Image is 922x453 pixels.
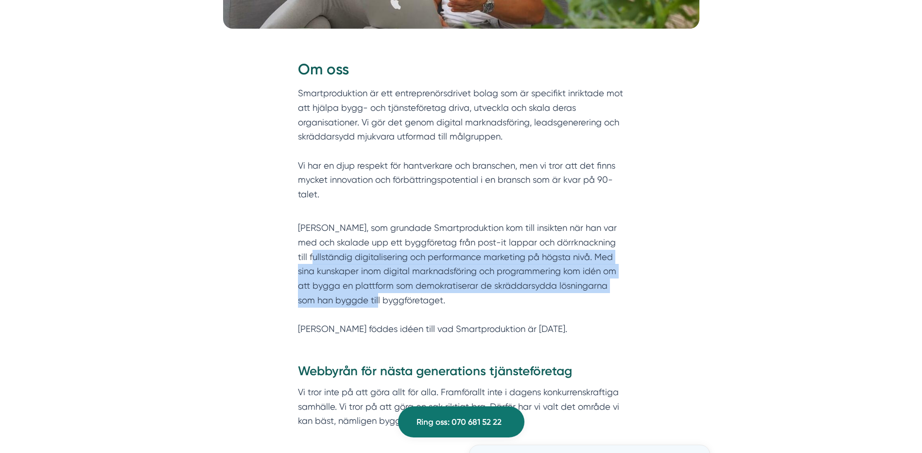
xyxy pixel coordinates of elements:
[398,406,524,437] a: Ring oss: 070 681 52 22
[298,385,625,428] p: Vi tror inte på att göra allt för alla. Framförallt inte i dagens konkurrenskraftiga samhälle. Vi...
[298,221,625,336] p: [PERSON_NAME], som grundade Smartproduktion kom till insikten när han var med och skalade upp ett...
[298,59,625,86] h2: Om oss
[298,363,625,385] h3: Webbyrån för nästa generations tjänsteföretag
[298,86,625,216] p: Smartproduktion är ett entreprenörsdrivet bolag som är specifikt inriktade mot att hjälpa bygg- o...
[417,416,502,429] span: Ring oss: 070 681 52 22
